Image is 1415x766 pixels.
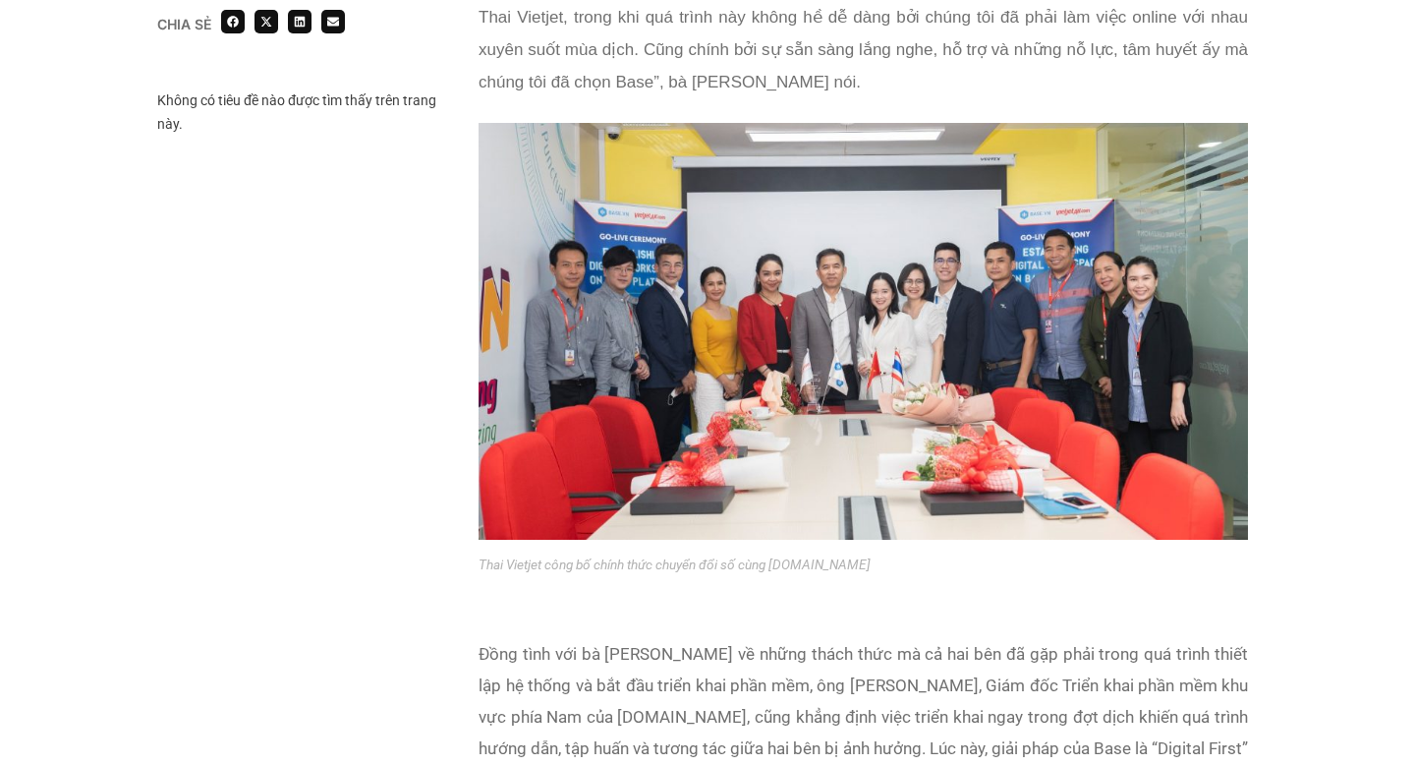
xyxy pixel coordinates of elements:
[157,88,449,136] div: Không có tiêu đề nào được tìm thấy trên trang này.
[221,10,245,33] div: Share on facebook
[479,540,1248,589] figcaption: Thai Vietjet công bố chính thức chuyển đổi số cùng [DOMAIN_NAME]​
[255,10,278,33] div: Share on x-twitter
[288,10,311,33] div: Share on linkedin
[321,10,345,33] div: Share on email
[479,123,1248,540] img: Thai VJ chuyển đổi số cùng basevn
[157,18,211,31] div: Chia sẻ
